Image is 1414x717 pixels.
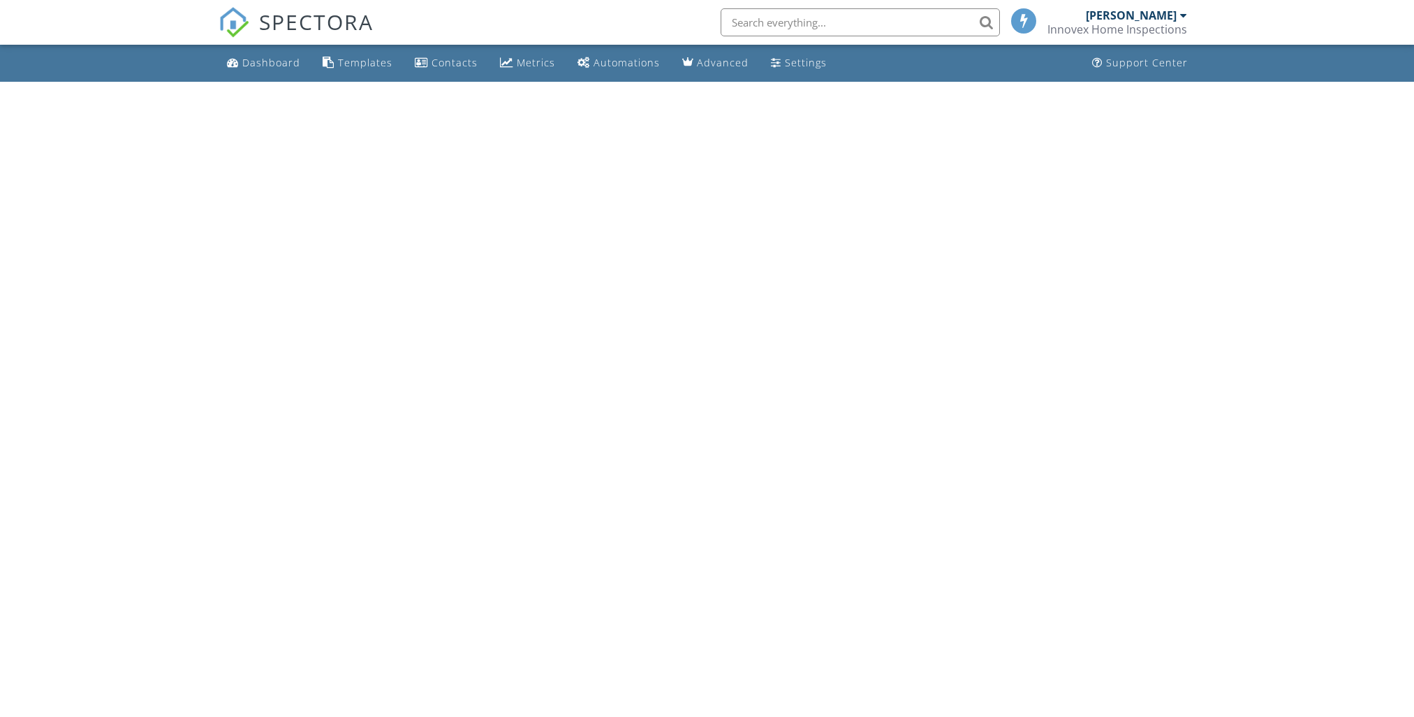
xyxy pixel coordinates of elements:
[317,50,398,76] a: Templates
[1106,56,1188,69] div: Support Center
[409,50,483,76] a: Contacts
[765,50,832,76] a: Settings
[1047,22,1187,36] div: Innovex Home Inspections
[517,56,555,69] div: Metrics
[594,56,660,69] div: Automations
[1086,8,1177,22] div: [PERSON_NAME]
[494,50,561,76] a: Metrics
[219,19,374,48] a: SPECTORA
[338,56,392,69] div: Templates
[677,50,754,76] a: Advanced
[697,56,749,69] div: Advanced
[221,50,306,76] a: Dashboard
[432,56,478,69] div: Contacts
[572,50,665,76] a: Automations (Basic)
[1087,50,1193,76] a: Support Center
[219,7,249,38] img: The Best Home Inspection Software - Spectora
[721,8,1000,36] input: Search everything...
[259,7,374,36] span: SPECTORA
[242,56,300,69] div: Dashboard
[785,56,827,69] div: Settings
